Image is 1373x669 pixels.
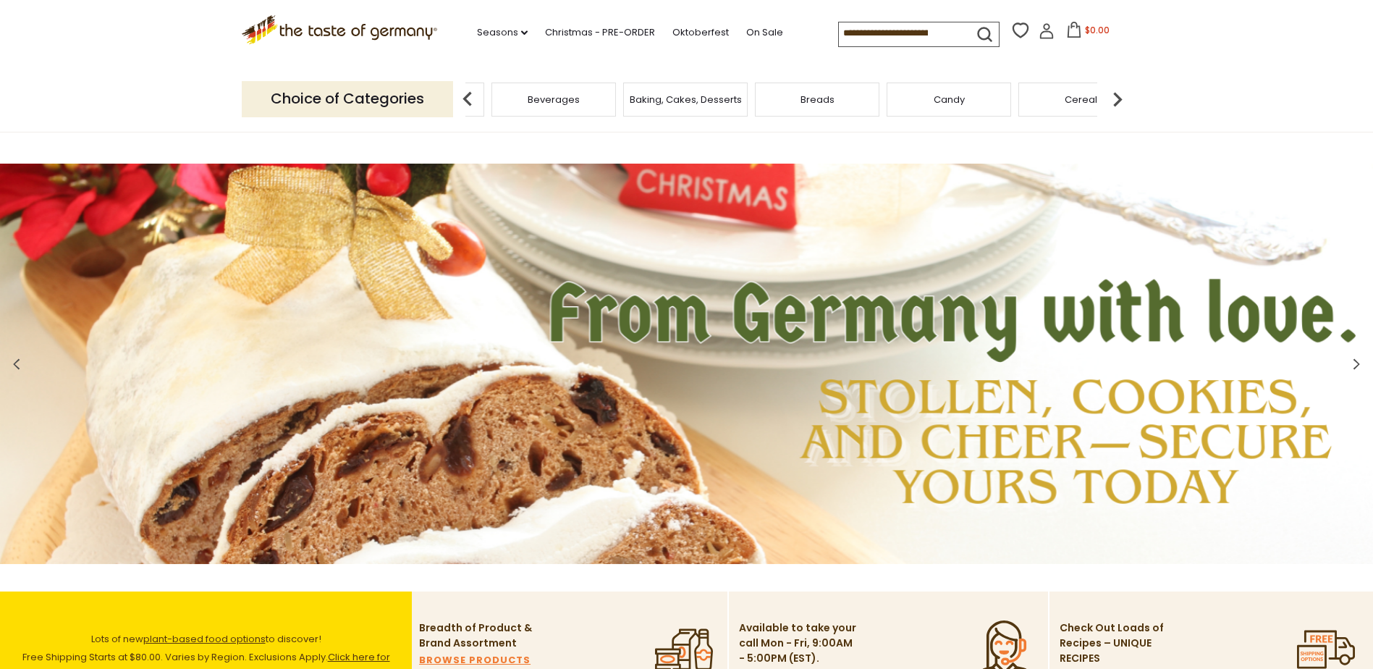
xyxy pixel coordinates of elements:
a: Christmas - PRE-ORDER [545,25,655,41]
button: $0.00 [1057,22,1119,43]
a: Breads [800,94,835,105]
img: next arrow [1103,85,1132,114]
p: Breadth of Product & Brand Assortment [419,620,538,651]
p: Choice of Categories [242,81,453,117]
p: Check Out Loads of Recipes – UNIQUE RECIPES [1060,620,1165,666]
a: plant-based food options [143,632,266,646]
img: previous arrow [453,85,482,114]
a: BROWSE PRODUCTS [419,652,531,668]
a: Beverages [528,94,580,105]
a: Baking, Cakes, Desserts [630,94,742,105]
a: Oktoberfest [672,25,729,41]
a: Cereal [1065,94,1097,105]
a: Seasons [477,25,528,41]
a: Candy [934,94,965,105]
span: $0.00 [1085,24,1110,36]
a: On Sale [746,25,783,41]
